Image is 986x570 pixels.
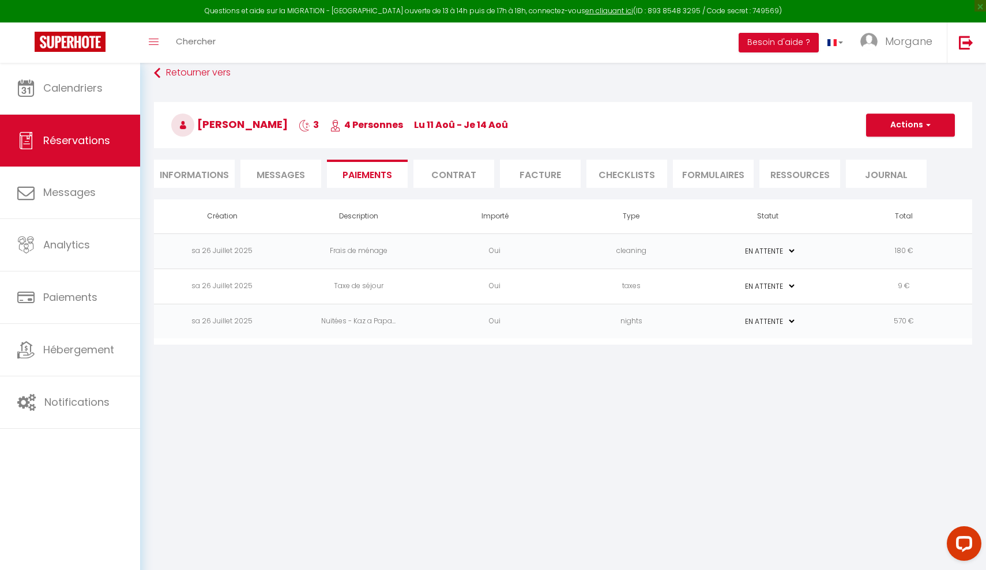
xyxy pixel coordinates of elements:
a: en cliquant ici [585,6,633,16]
td: Oui [427,304,563,339]
span: 4 Personnes [330,118,403,131]
td: 9 € [836,269,973,304]
td: sa 26 Juillet 2025 [154,233,291,269]
img: logout [959,35,973,50]
li: Facture [500,160,581,188]
td: Nuitées - Kaz a Papa... [291,304,427,339]
th: Importé [427,199,563,233]
span: Calendriers [43,81,103,95]
td: taxes [563,269,700,304]
span: Paiements [43,290,97,304]
img: Super Booking [35,32,106,52]
span: Chercher [176,35,216,47]
th: Total [836,199,973,233]
button: Besoin d'aide ? [739,33,819,52]
li: CHECKLISTS [586,160,667,188]
li: Contrat [413,160,494,188]
span: Hébergement [43,342,114,357]
th: Type [563,199,700,233]
span: Messages [43,185,96,199]
td: Oui [427,233,563,269]
td: sa 26 Juillet 2025 [154,269,291,304]
a: Chercher [167,22,224,63]
td: Frais de ménage [291,233,427,269]
a: ... Morgane [852,22,947,63]
td: Oui [427,269,563,304]
img: ... [860,33,878,50]
th: Description [291,199,427,233]
th: Création [154,199,291,233]
td: cleaning [563,233,700,269]
span: 3 [299,118,319,131]
td: 570 € [836,304,973,339]
th: Statut [699,199,836,233]
span: [PERSON_NAME] [171,117,288,131]
button: Actions [866,114,955,137]
li: Ressources [759,160,840,188]
td: 180 € [836,233,973,269]
td: nights [563,304,700,339]
li: Paiements [327,160,408,188]
span: Messages [257,168,305,182]
span: Notifications [44,395,110,409]
a: Retourner vers [154,63,972,84]
iframe: LiveChat chat widget [938,522,986,570]
li: Journal [846,160,927,188]
span: Analytics [43,237,90,252]
td: Taxe de séjour [291,269,427,304]
li: FORMULAIRES [673,160,754,188]
td: sa 26 Juillet 2025 [154,304,291,339]
span: Réservations [43,133,110,148]
li: Informations [154,160,235,188]
span: lu 11 Aoû - je 14 Aoû [414,118,508,131]
span: Morgane [885,34,932,48]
